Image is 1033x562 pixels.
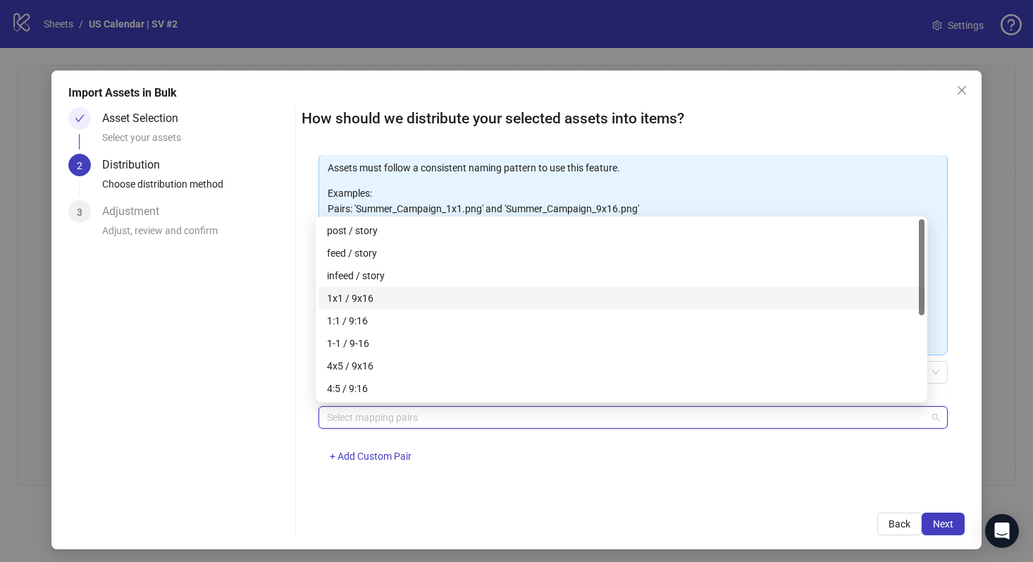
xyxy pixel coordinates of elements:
div: Asset Selection [102,107,190,130]
div: 4x5 / 9x16 [327,358,916,374]
div: 1x1 / 9x16 [318,287,924,310]
div: feed / story [318,242,924,264]
div: infeed / story [327,268,916,283]
div: post / story [327,223,916,238]
div: Import Assets in Bulk [68,85,964,102]
span: + Add Custom Pair [330,451,412,462]
div: 1x1 / 9x16 [327,291,916,306]
div: Select your assets [102,130,290,154]
span: 3 [77,207,82,218]
h2: How should we distribute your selected assets into items? [302,107,965,130]
div: feed / story [327,245,916,261]
button: + Add Custom Pair [318,446,423,468]
div: Choose distribution method [102,176,290,200]
div: post / story [318,219,924,242]
div: Adjust, review and confirm [102,223,290,247]
div: 4:5 / 9:16 [318,377,924,400]
span: close [956,85,967,96]
div: infeed / story [318,264,924,287]
button: Back [877,513,922,535]
div: 1-1 / 9-16 [327,336,916,351]
p: Examples: Pairs: 'Summer_Campaign_1x1.png' and 'Summer_Campaign_9x16.png' Triples: 'Summer_Campai... [328,185,939,232]
div: 4:5 / 9:16 [327,381,916,396]
span: Next [933,518,953,530]
button: Next [922,513,965,535]
div: 4x5 / 9x16 [318,355,924,377]
span: Back [889,518,910,530]
p: Assets must follow a consistent naming pattern to use this feature. [328,160,939,176]
div: Distribution [102,154,171,176]
div: 1-1 / 9-16 [318,332,924,355]
div: Adjustment [102,200,171,223]
div: 1:1 / 9:16 [318,310,924,332]
button: Close [951,79,973,102]
div: Open Intercom Messenger [985,514,1019,548]
span: 2 [77,160,82,171]
span: check [75,114,85,123]
div: 1:1 / 9:16 [327,313,916,329]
